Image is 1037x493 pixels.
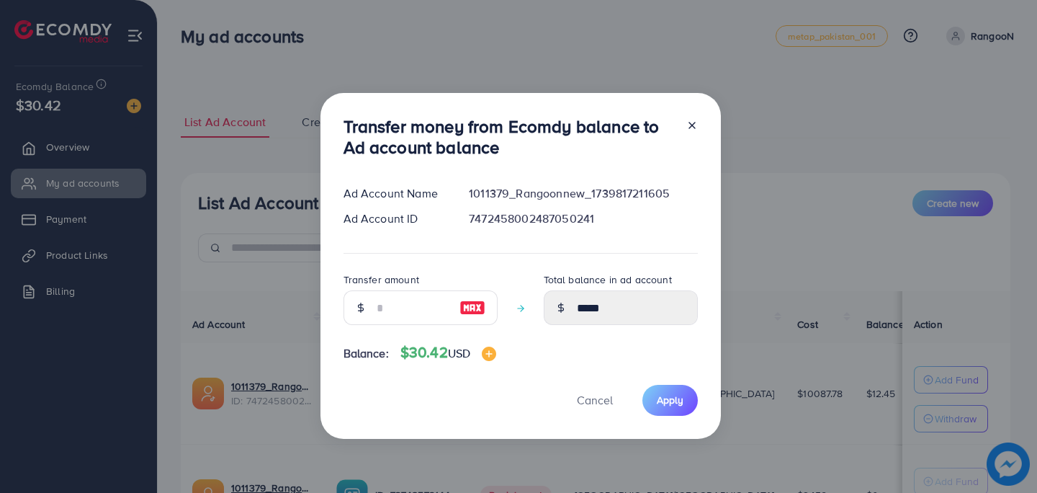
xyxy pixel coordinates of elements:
span: Apply [657,393,683,407]
div: 7472458002487050241 [457,210,709,227]
div: Ad Account Name [332,185,458,202]
button: Cancel [559,385,631,416]
span: USD [448,345,470,361]
button: Apply [642,385,698,416]
h3: Transfer money from Ecomdy balance to Ad account balance [344,116,675,158]
label: Transfer amount [344,272,419,287]
div: 1011379_Rangoonnew_1739817211605 [457,185,709,202]
h4: $30.42 [400,344,496,362]
span: Balance: [344,345,389,362]
img: image [459,299,485,316]
label: Total balance in ad account [544,272,672,287]
img: image [482,347,496,361]
span: Cancel [577,392,613,408]
div: Ad Account ID [332,210,458,227]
